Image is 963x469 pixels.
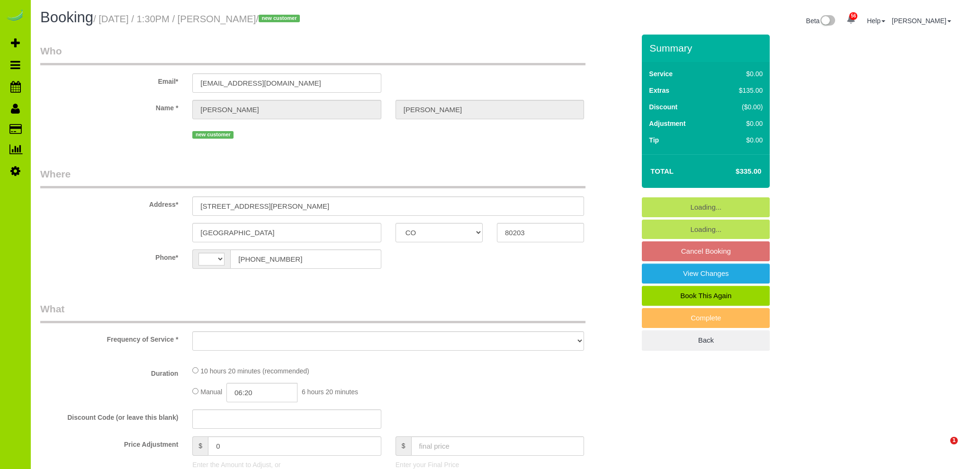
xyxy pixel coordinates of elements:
h3: Summary [649,43,765,53]
span: Booking [40,9,93,26]
h4: $335.00 [707,168,761,176]
div: $135.00 [719,86,763,95]
input: final price [411,436,585,456]
label: Service [649,69,673,79]
label: Phone* [33,249,185,262]
input: Email* [192,73,381,93]
img: Automaid Logo [6,9,25,23]
input: Phone* [230,249,381,269]
div: ($0.00) [719,102,763,112]
label: Name * [33,100,185,113]
label: Adjustment [649,119,685,128]
input: Last Name* [396,100,584,119]
img: New interface [819,15,835,27]
a: 56 [842,9,860,30]
span: new customer [192,131,234,139]
label: Discount [649,102,677,112]
legend: Who [40,44,585,65]
div: $0.00 [719,119,763,128]
input: First Name* [192,100,381,119]
label: Extras [649,86,669,95]
a: View Changes [642,264,770,283]
label: Price Adjustment [33,436,185,449]
span: Manual [200,388,222,396]
label: Address* [33,196,185,209]
span: $ [192,436,208,456]
a: Beta [806,17,836,25]
a: Back [642,330,770,350]
label: Email* [33,73,185,86]
legend: Where [40,167,585,188]
span: 56 [849,12,857,20]
a: Book This Again [642,286,770,306]
span: 1 [950,437,958,444]
legend: What [40,302,585,323]
input: City* [192,223,381,242]
strong: Total [650,167,674,175]
span: 10 hours 20 minutes (recommended) [200,367,309,375]
div: $0.00 [719,69,763,79]
a: Help [867,17,885,25]
span: / [256,14,303,24]
label: Discount Code (or leave this blank) [33,409,185,422]
a: [PERSON_NAME] [892,17,951,25]
span: 6 hours 20 minutes [302,388,358,396]
input: Zip Code* [497,223,584,242]
div: $0.00 [719,135,763,145]
span: $ [396,436,411,456]
small: / [DATE] / 1:30PM / [PERSON_NAME] [93,14,303,24]
label: Frequency of Service * [33,331,185,344]
label: Duration [33,365,185,378]
iframe: Intercom live chat [931,437,954,460]
span: new customer [259,15,300,22]
label: Tip [649,135,659,145]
